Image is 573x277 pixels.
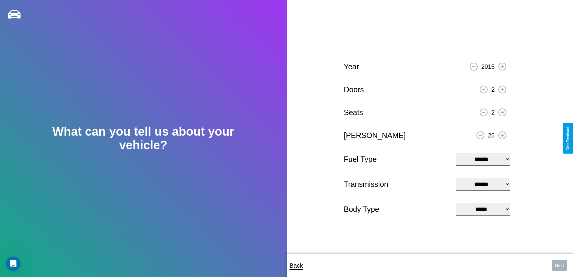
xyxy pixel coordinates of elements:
[344,83,364,96] p: Doors
[344,178,450,191] p: Transmission
[344,203,450,216] p: Body Type
[344,60,359,74] p: Year
[491,107,494,118] p: 2
[491,84,494,95] p: 2
[290,260,303,271] p: Back
[552,260,567,271] button: Next
[488,130,494,141] p: 25
[344,106,363,119] p: Seats
[6,257,20,271] iframe: Intercom live chat
[566,126,570,151] div: Give Feedback
[344,153,450,166] p: Fuel Type
[29,125,258,152] h2: What can you tell us about your vehicle?
[344,129,406,142] p: [PERSON_NAME]
[481,61,495,72] p: 2015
